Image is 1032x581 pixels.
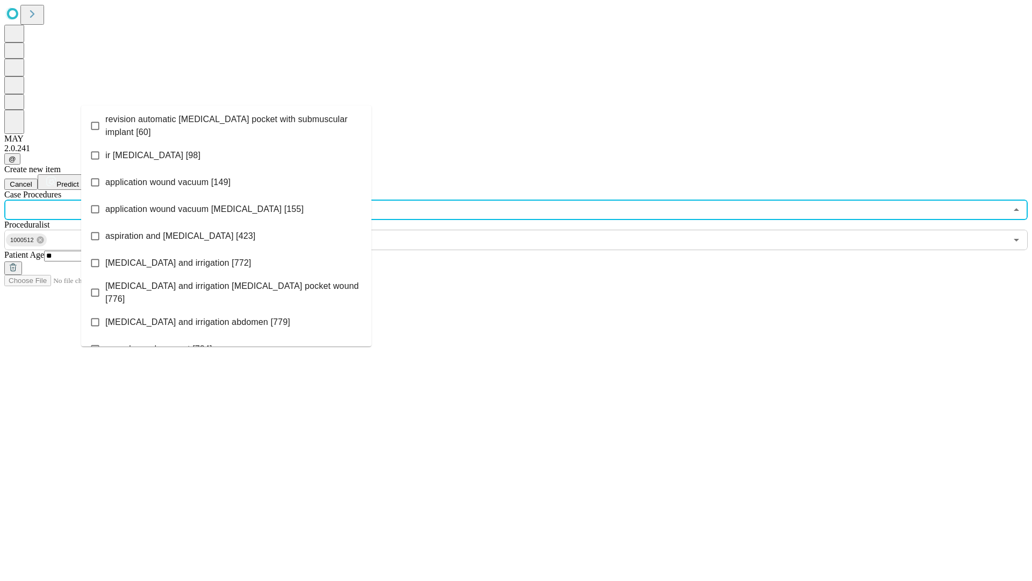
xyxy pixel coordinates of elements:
[105,230,255,243] span: aspiration and [MEDICAL_DATA] [423]
[6,234,38,246] span: 1000512
[4,179,38,190] button: Cancel
[4,190,61,199] span: Scheduled Procedure
[9,155,16,163] span: @
[105,176,231,189] span: application wound vacuum [149]
[4,165,61,174] span: Create new item
[1009,202,1024,217] button: Close
[4,144,1028,153] div: 2.0.241
[105,316,290,329] span: [MEDICAL_DATA] and irrigation abdomen [779]
[105,280,363,306] span: [MEDICAL_DATA] and irrigation [MEDICAL_DATA] pocket wound [776]
[4,220,49,229] span: Proceduralist
[56,180,78,188] span: Predict
[4,153,20,165] button: @
[4,250,44,259] span: Patient Age
[105,257,251,270] span: [MEDICAL_DATA] and irrigation [772]
[10,180,32,188] span: Cancel
[1009,232,1024,247] button: Open
[38,174,87,190] button: Predict
[105,149,200,162] span: ir [MEDICAL_DATA] [98]
[6,233,47,246] div: 1000512
[105,203,304,216] span: application wound vacuum [MEDICAL_DATA] [155]
[4,134,1028,144] div: MAY
[105,343,212,356] span: wound vac placement [784]
[105,113,363,139] span: revision automatic [MEDICAL_DATA] pocket with submuscular implant [60]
